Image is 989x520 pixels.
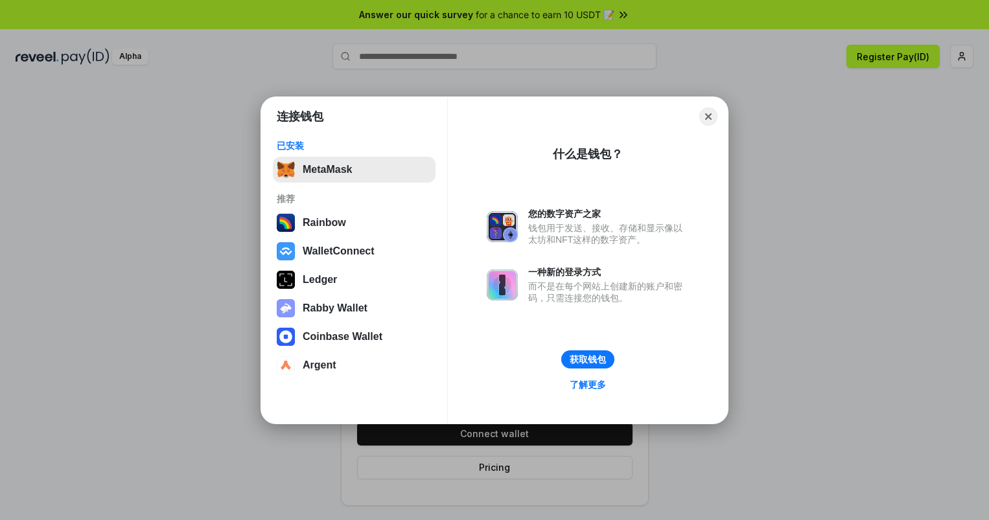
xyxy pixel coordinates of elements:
button: MetaMask [273,157,436,183]
button: Coinbase Wallet [273,324,436,350]
div: 您的数字资产之家 [528,208,689,220]
div: 了解更多 [570,379,606,390]
img: svg+xml,%3Csvg%20width%3D%2228%22%20height%3D%2228%22%20viewBox%3D%220%200%2028%2028%22%20fill%3D... [277,328,295,346]
div: 推荐 [277,193,432,205]
div: 钱包用于发送、接收、存储和显示像以太坊和NFT这样的数字资产。 [528,222,689,245]
div: 已安装 [277,140,432,152]
div: 什么是钱包？ [553,146,623,162]
button: Argent [273,352,436,378]
img: svg+xml,%3Csvg%20xmlns%3D%22http%3A%2F%2Fwww.w3.org%2F2000%2Fsvg%22%20fill%3D%22none%22%20viewBox... [487,211,518,242]
div: WalletConnect [303,245,375,257]
img: svg+xml,%3Csvg%20fill%3D%22none%22%20height%3D%2233%22%20viewBox%3D%220%200%2035%2033%22%20width%... [277,161,295,179]
div: Rabby Wallet [303,302,367,314]
button: Close [699,107,717,126]
div: 一种新的登录方式 [528,266,689,278]
button: Rabby Wallet [273,295,436,321]
h1: 连接钱包 [277,109,323,124]
button: Rainbow [273,210,436,236]
img: svg+xml,%3Csvg%20xmlns%3D%22http%3A%2F%2Fwww.w3.org%2F2000%2Fsvg%22%20fill%3D%22none%22%20viewBox... [277,299,295,317]
img: svg+xml,%3Csvg%20xmlns%3D%22http%3A%2F%2Fwww.w3.org%2F2000%2Fsvg%22%20fill%3D%22none%22%20viewBox... [487,269,518,300]
div: 而不是在每个网站上创建新的账户和密码，只需连接您的钱包。 [528,280,689,304]
button: WalletConnect [273,238,436,264]
img: svg+xml,%3Csvg%20width%3D%22120%22%20height%3D%22120%22%20viewBox%3D%220%200%20120%20120%22%20fil... [277,214,295,232]
div: Ledger [303,274,337,286]
div: Rainbow [303,217,346,229]
img: svg+xml,%3Csvg%20xmlns%3D%22http%3A%2F%2Fwww.w3.org%2F2000%2Fsvg%22%20width%3D%2228%22%20height%3... [277,271,295,289]
a: 了解更多 [562,376,614,393]
button: 获取钱包 [561,350,614,368]
div: Argent [303,359,336,371]
div: Coinbase Wallet [303,331,382,343]
img: svg+xml,%3Csvg%20width%3D%2228%22%20height%3D%2228%22%20viewBox%3D%220%200%2028%2028%22%20fill%3D... [277,356,295,374]
img: svg+xml,%3Csvg%20width%3D%2228%22%20height%3D%2228%22%20viewBox%3D%220%200%2028%2028%22%20fill%3D... [277,242,295,260]
div: 获取钱包 [570,354,606,365]
div: MetaMask [303,164,352,175]
button: Ledger [273,267,436,293]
